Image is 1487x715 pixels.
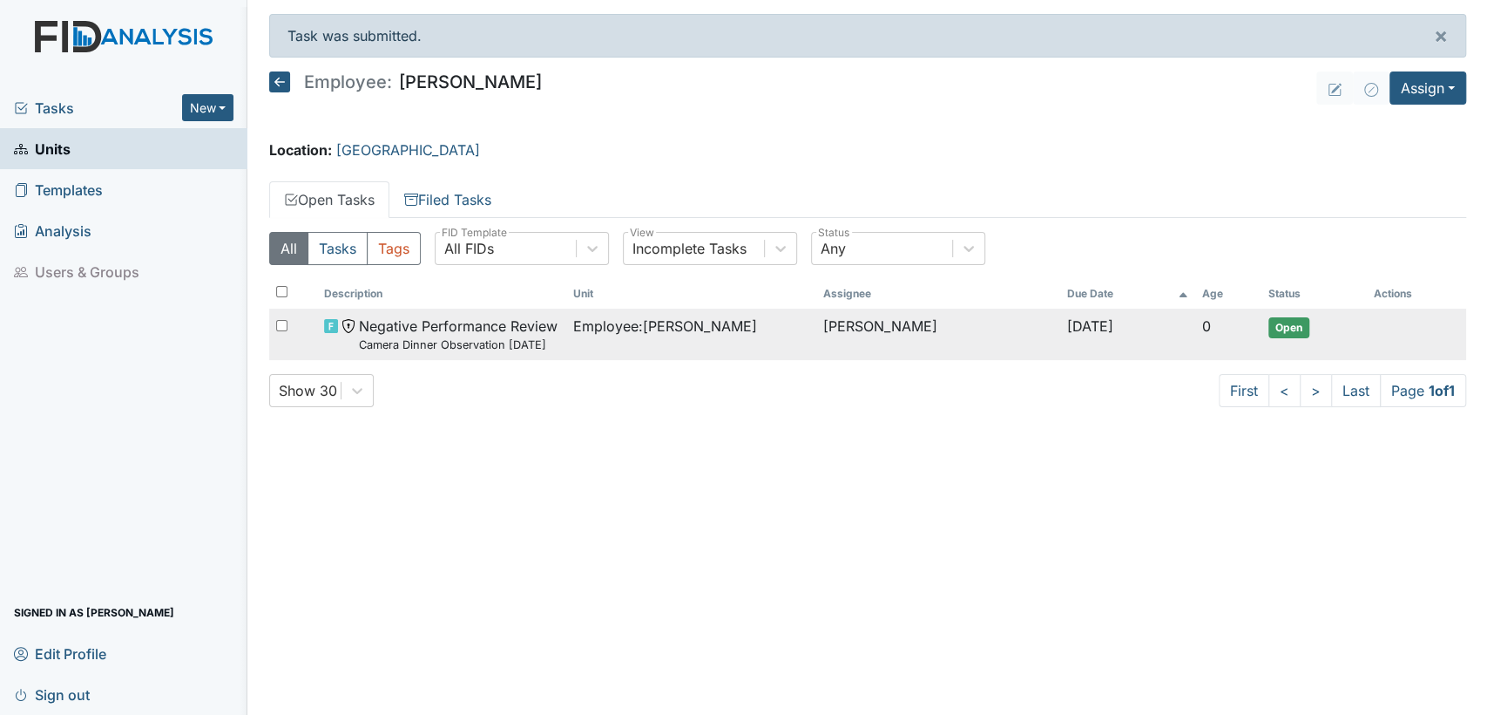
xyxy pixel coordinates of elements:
div: Task was submitted. [269,14,1467,58]
a: Last [1331,374,1381,407]
span: Signed in as [PERSON_NAME] [14,599,174,626]
nav: task-pagination [1219,374,1466,407]
div: Any [821,238,846,259]
h5: [PERSON_NAME] [269,71,542,92]
div: All FIDs [444,238,494,259]
a: [GEOGRAPHIC_DATA] [336,141,480,159]
span: Employee: [304,73,392,91]
a: Filed Tasks [389,181,506,218]
div: Open Tasks [269,232,1467,407]
td: [PERSON_NAME] [816,309,1061,360]
th: Toggle SortBy [1261,279,1366,309]
button: Tasks [308,232,368,265]
th: Toggle SortBy [1060,279,1195,309]
small: Camera Dinner Observation [DATE] [359,337,558,353]
a: Tasks [14,98,182,119]
span: Templates [14,176,103,203]
span: Employee : [PERSON_NAME] [573,316,757,337]
strong: Location: [269,141,332,159]
span: × [1434,23,1448,48]
div: Show 30 [279,380,337,401]
strong: 1 of 1 [1429,382,1455,399]
th: Toggle SortBy [566,279,815,309]
a: < [1268,374,1301,407]
a: > [1300,374,1332,407]
span: Sign out [14,681,90,708]
a: Open Tasks [269,181,389,218]
span: Negative Performance Review Camera Dinner Observation 8 18 2025 [359,316,558,353]
th: Actions [1366,279,1453,309]
button: Assign [1389,71,1466,105]
span: Units [14,135,71,162]
div: Type filter [269,232,421,265]
th: Assignee [816,279,1061,309]
span: Open [1268,317,1309,338]
button: × [1416,15,1465,57]
button: All [269,232,308,265]
span: Edit Profile [14,640,106,667]
th: Toggle SortBy [317,279,566,309]
button: New [182,94,234,121]
span: Page [1380,374,1466,407]
span: 0 [1202,317,1211,335]
span: Analysis [14,217,91,244]
span: [DATE] [1067,317,1113,335]
div: Incomplete Tasks [632,238,747,259]
a: First [1219,374,1269,407]
button: Tags [367,232,421,265]
th: Toggle SortBy [1195,279,1261,309]
input: Toggle All Rows Selected [276,286,287,297]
